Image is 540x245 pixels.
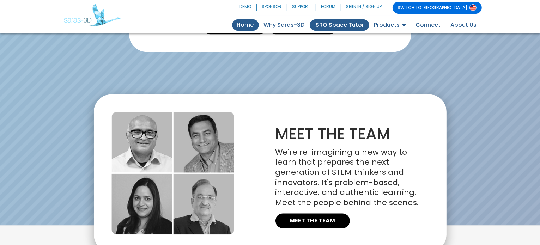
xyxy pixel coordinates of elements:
[240,2,257,14] a: DEMO
[275,213,350,228] a: MEET THE TEAM
[275,126,390,142] p: MEET THE TEAM
[232,19,259,31] a: Home
[257,2,287,14] a: SPONSOR
[111,112,234,234] img: meet the team
[393,2,482,14] a: SWITCH TO [GEOGRAPHIC_DATA]
[259,19,310,31] a: Why Saras-3D
[369,19,411,31] a: Products
[287,2,316,14] a: SUPPORT
[411,19,446,31] a: Connect
[64,4,121,26] img: Saras 3D
[446,19,482,31] a: About Us
[341,2,387,14] a: SIGN IN / SIGN UP
[275,147,419,208] span: We're re-imagining a new way to learn that prepares the next generation of STEM thinkers and inno...
[316,2,341,14] a: FORUM
[310,19,369,31] a: ISRO Space Tutor
[469,4,477,11] img: Switch to USA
